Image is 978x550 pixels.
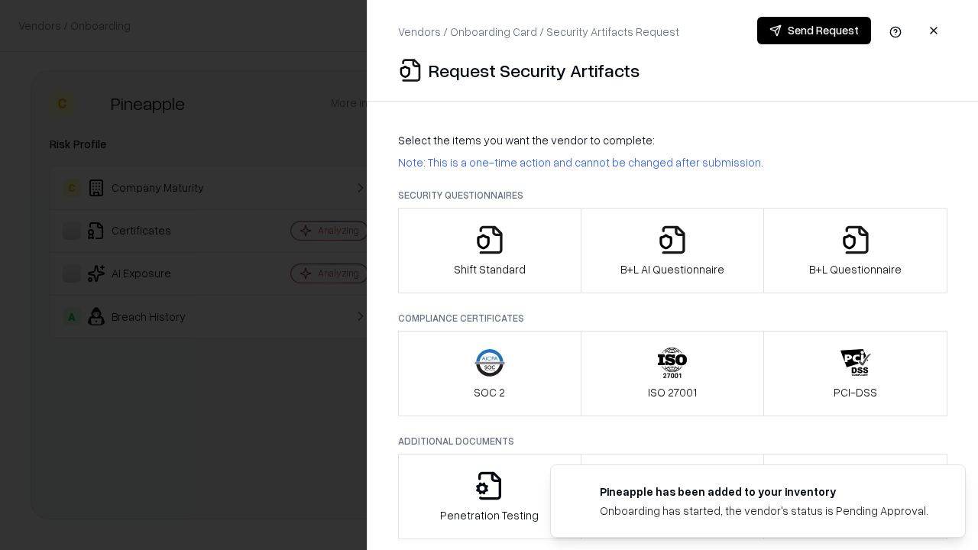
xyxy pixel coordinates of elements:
button: Penetration Testing [398,454,581,539]
div: Pineapple has been added to your inventory [600,484,928,500]
button: ISO 27001 [581,331,765,416]
button: Data Processing Agreement [763,454,947,539]
button: SOC 2 [398,331,581,416]
p: Vendors / Onboarding Card / Security Artifacts Request [398,24,679,40]
button: PCI-DSS [763,331,947,416]
p: Additional Documents [398,435,947,448]
img: pineappleenergy.com [569,484,588,502]
p: PCI-DSS [834,384,877,400]
p: Request Security Artifacts [429,58,640,82]
p: B+L Questionnaire [809,261,902,277]
p: Note: This is a one-time action and cannot be changed after submission. [398,154,947,170]
p: Shift Standard [454,261,526,277]
button: B+L Questionnaire [763,208,947,293]
p: Penetration Testing [440,507,539,523]
p: Compliance Certificates [398,312,947,325]
p: ISO 27001 [648,384,697,400]
p: Security Questionnaires [398,189,947,202]
button: B+L AI Questionnaire [581,208,765,293]
div: Onboarding has started, the vendor's status is Pending Approval. [600,503,928,519]
button: Send Request [757,17,871,44]
p: SOC 2 [474,384,505,400]
button: Privacy Policy [581,454,765,539]
button: Shift Standard [398,208,581,293]
p: Select the items you want the vendor to complete: [398,132,947,148]
p: B+L AI Questionnaire [620,261,724,277]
